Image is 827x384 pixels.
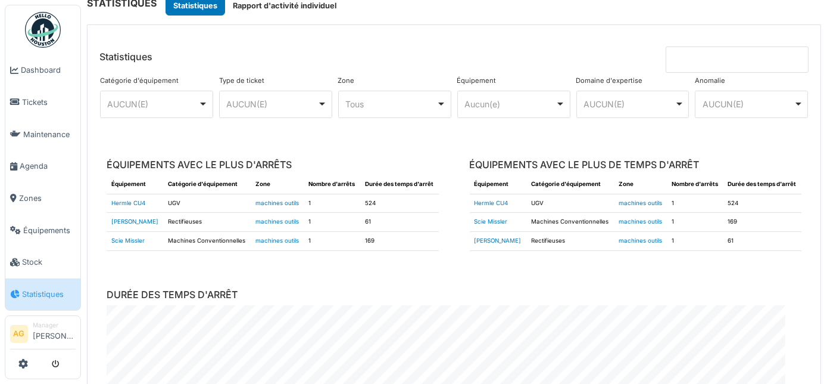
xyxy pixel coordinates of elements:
td: 169 [360,232,439,251]
a: AG Manager[PERSON_NAME] [10,321,76,349]
a: Agenda [5,150,80,182]
a: Statistiques [5,278,80,311]
a: Scie Missler [111,237,145,244]
td: 1 [667,194,723,213]
span: Agenda [20,160,76,172]
div: Tous [345,98,436,110]
a: Tickets [5,86,80,119]
a: Zones [5,182,80,215]
td: 61 [723,232,801,251]
li: AG [10,325,28,343]
a: machines outils [619,200,662,206]
label: Zone [338,76,355,86]
td: 1 [304,232,360,251]
th: Nombre d'arrêts [304,175,360,194]
th: Catégorie d'équipement [163,175,251,194]
span: Dashboard [21,64,76,76]
a: machines outils [619,237,662,244]
span: Maintenance [23,129,76,140]
td: Rectifieuses [163,213,251,232]
div: AUCUN(E) [108,98,199,110]
td: 524 [360,194,439,213]
th: Zone [614,175,667,194]
a: Hermle CU4 [111,200,145,206]
h6: Statistiques [99,51,152,63]
img: Badge_color-CXgf-gQk.svg [25,12,61,48]
a: machines outils [619,218,662,225]
h6: ÉQUIPEMENTS AVEC LE PLUS DE TEMPS D'ARRÊT [470,159,802,171]
a: machines outils [255,218,299,225]
span: Tickets [22,97,76,108]
a: Maintenance [5,118,80,150]
a: [PERSON_NAME] [475,237,522,244]
span: Équipements [23,225,76,236]
td: 1 [304,213,360,232]
td: 524 [723,194,801,213]
div: Manager [33,321,76,330]
td: 61 [360,213,439,232]
a: machines outils [255,237,299,244]
td: 1 [667,213,723,232]
a: Scie Missler [475,218,508,225]
th: Zone [251,175,304,194]
label: Anomalie [695,76,725,86]
th: Durée des temps d'arrêt [360,175,439,194]
span: Statistiques [22,289,76,300]
a: Stock [5,246,80,278]
th: Équipement [107,175,163,194]
h6: ÉQUIPEMENTS AVEC LE PLUS D'ARRÊTS [107,159,439,171]
td: Rectifieuses [526,232,614,251]
div: AUCUN(E) [226,98,317,110]
th: Catégorie d'équipement [526,175,614,194]
td: Machines Conventionnelles [526,213,614,232]
a: [PERSON_NAME] [111,218,158,225]
a: Dashboard [5,54,80,86]
td: UGV [163,194,251,213]
label: Type de ticket [219,76,264,86]
a: Équipements [5,214,80,246]
h6: DURÉE DES TEMPS D'ARRÊT [107,289,801,301]
label: Domaine d'expertise [576,76,643,86]
div: Aucun(e) [464,98,556,110]
span: Stock [22,256,76,268]
td: Machines Conventionnelles [163,232,251,251]
td: 1 [667,232,723,251]
span: Zones [19,193,76,204]
a: machines outils [255,200,299,206]
td: 169 [723,213,801,232]
a: Hermle CU4 [475,200,508,206]
th: Nombre d'arrêts [667,175,723,194]
td: 1 [304,194,360,213]
label: Équipement [457,76,497,86]
div: AUCUN(E) [703,98,794,110]
div: AUCUN(E) [583,98,675,110]
td: UGV [526,194,614,213]
label: Catégorie d'équipement [100,76,179,86]
li: [PERSON_NAME] [33,321,76,346]
th: Équipement [470,175,526,194]
th: Durée des temps d'arrêt [723,175,801,194]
